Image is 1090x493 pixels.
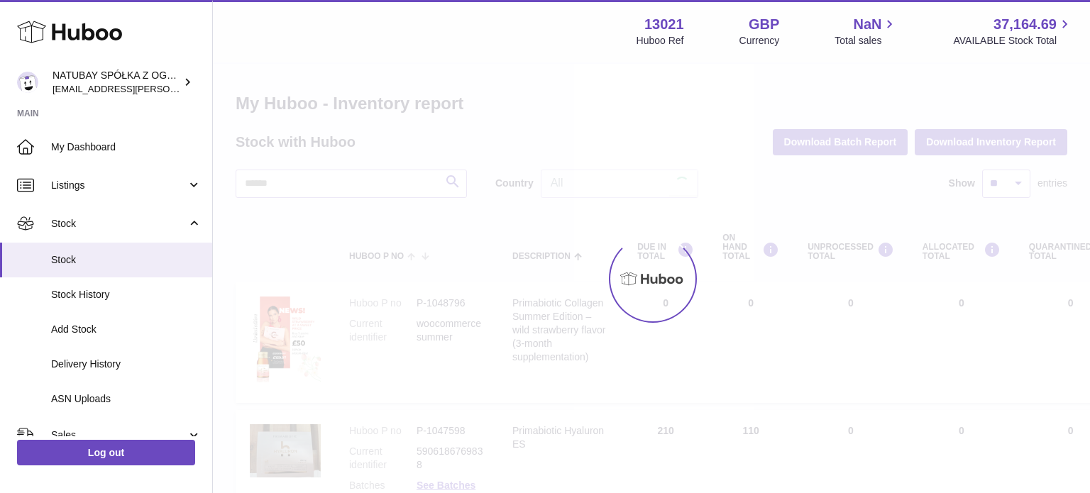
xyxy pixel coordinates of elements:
div: NATUBAY SPÓŁKA Z OGRANICZONĄ ODPOWIEDZIALNOŚCIĄ [53,69,180,96]
strong: GBP [749,15,779,34]
img: kacper.antkowski@natubay.pl [17,72,38,93]
span: ASN Uploads [51,392,202,406]
span: AVAILABLE Stock Total [953,34,1073,48]
span: 37,164.69 [993,15,1057,34]
a: NaN Total sales [835,15,898,48]
span: Add Stock [51,323,202,336]
a: Log out [17,440,195,465]
div: Currency [739,34,780,48]
a: 37,164.69 AVAILABLE Stock Total [953,15,1073,48]
span: Stock [51,217,187,231]
strong: 13021 [644,15,684,34]
span: My Dashboard [51,140,202,154]
span: Delivery History [51,358,202,371]
span: NaN [853,15,881,34]
span: Sales [51,428,187,442]
div: Huboo Ref [637,34,684,48]
span: Total sales [835,34,898,48]
span: [EMAIL_ADDRESS][PERSON_NAME][DOMAIN_NAME] [53,83,285,94]
span: Listings [51,179,187,192]
span: Stock History [51,288,202,301]
span: Stock [51,253,202,267]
